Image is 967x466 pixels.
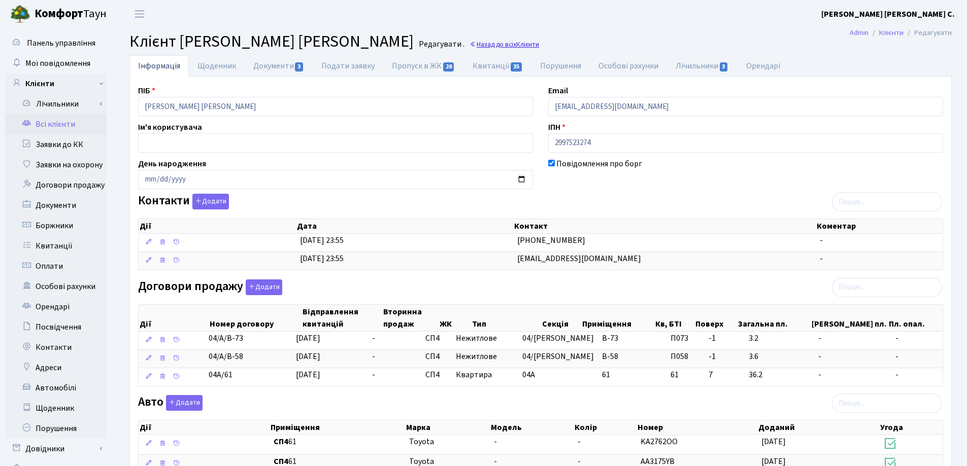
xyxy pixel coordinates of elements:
label: Контакти [138,194,229,209]
a: Заявки на охорону [5,155,107,175]
th: Контакт [513,219,816,233]
span: - [818,369,887,381]
button: Авто [166,395,203,411]
span: 04/А/В-73 [209,333,243,344]
span: - [372,351,375,362]
span: Клієнти [516,40,539,49]
a: Назад до всіхКлієнти [470,40,539,49]
b: [PERSON_NAME] [PERSON_NAME] С. [821,9,955,20]
a: Порушення [531,55,590,77]
span: - [372,333,375,344]
span: 3.2 [749,333,810,344]
a: Лічильники [12,94,107,114]
label: ІПН [548,121,565,133]
a: Квитанції [464,55,531,77]
a: Панель управління [5,33,107,53]
span: Клієнт [PERSON_NAME] [PERSON_NAME] [129,30,414,53]
nav: breadcrumb [835,22,967,44]
th: Відправлення квитанцій [302,305,382,331]
th: Приміщення [581,305,654,331]
a: Заявки до КК [5,134,107,155]
a: Порушення [5,418,107,439]
a: Подати заявку [313,55,383,77]
span: -1 [709,333,741,344]
a: Admin [850,27,869,38]
span: 3 [720,62,728,71]
th: Вторинна продаж [382,305,439,331]
a: [PERSON_NAME] [PERSON_NAME] С. [821,8,955,20]
a: Клієнти [879,27,904,38]
span: - [372,369,375,380]
a: Контакти [5,337,107,357]
th: Приміщення [270,420,405,435]
span: [PHONE_NUMBER] [517,235,585,246]
th: [PERSON_NAME] пл. [811,305,888,331]
th: Марка [405,420,490,435]
th: Доданий [757,420,879,435]
th: Модель [490,420,574,435]
span: 35 [511,62,522,71]
a: Документи [5,195,107,216]
span: - [895,351,939,363]
span: [DATE] [761,436,786,447]
span: 04А [522,369,535,380]
th: Дії [139,219,296,233]
span: - [820,235,823,246]
span: 36.2 [749,369,810,381]
span: Таун [35,6,107,23]
span: 61 [274,436,401,448]
label: Договори продажу [138,279,282,295]
span: 7 [709,369,741,381]
span: Мої повідомлення [25,58,90,69]
a: Щоденник [189,55,245,77]
a: Автомобілі [5,378,107,398]
span: [DATE] [296,351,320,362]
span: СП4 [425,333,448,344]
span: 61 [602,369,610,380]
span: П058 [671,351,700,363]
span: Toyota [409,436,434,447]
span: 04/[PERSON_NAME] [522,333,594,344]
span: Нежитлове [456,333,514,344]
th: Дії [139,305,209,331]
a: Особові рахунки [5,276,107,297]
span: СП4 [425,351,448,363]
span: 3.6 [749,351,810,363]
th: Дата [296,219,513,233]
span: 61 [671,369,700,381]
li: Редагувати [904,27,952,39]
label: Авто [138,395,203,411]
a: Пропуск в ЖК [383,55,463,77]
span: Квартира [456,369,514,381]
th: Дії [139,420,270,435]
th: Тип [471,305,541,331]
span: 26 [443,62,454,71]
span: В-73 [602,333,618,344]
span: - [578,436,581,447]
span: [DATE] 23:55 [300,253,344,264]
input: Пошук... [832,192,942,211]
span: - [494,436,497,447]
a: Клієнти [5,74,107,94]
a: Лічильники [667,55,737,77]
label: Ім'я користувача [138,121,202,133]
th: Поверх [694,305,738,331]
a: Орендарі [5,297,107,317]
th: Угода [879,420,943,435]
span: Нежитлове [456,351,514,363]
span: [DATE] [296,369,320,380]
a: Документи [245,55,313,77]
a: Квитанції [5,236,107,256]
a: Особові рахунки [590,55,667,77]
label: ПІБ [138,85,155,97]
span: П073 [671,333,700,344]
b: СП4 [274,436,288,447]
a: Додати [243,277,282,295]
th: Пл. опал. [888,305,943,331]
span: 04/А/В-58 [209,351,243,362]
label: Email [548,85,568,97]
label: День народження [138,158,206,170]
a: Оплати [5,256,107,276]
a: Всі клієнти [5,114,107,134]
span: В-58 [602,351,618,362]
